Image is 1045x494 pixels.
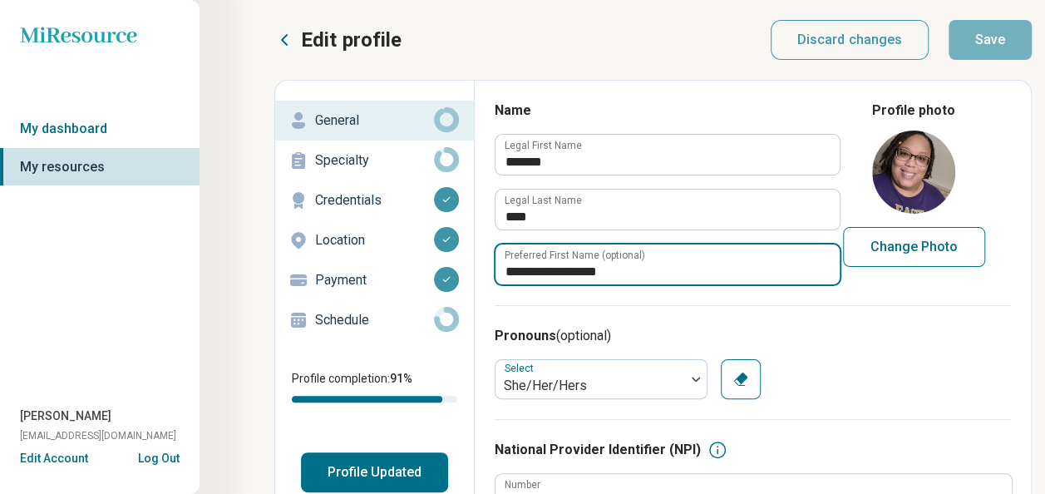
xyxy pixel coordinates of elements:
[275,141,474,180] a: Specialty
[275,180,474,220] a: Credentials
[495,101,839,121] h3: Name
[315,310,434,330] p: Schedule
[301,452,448,492] button: Profile Updated
[949,20,1032,60] button: Save
[138,450,180,463] button: Log Out
[20,428,176,443] span: [EMAIL_ADDRESS][DOMAIN_NAME]
[505,250,645,260] label: Preferred First Name (optional)
[390,372,412,385] span: 91 %
[505,480,540,490] label: Number
[275,101,474,141] a: General
[20,450,88,467] button: Edit Account
[315,151,434,170] p: Specialty
[495,440,701,460] h3: National Provider Identifier (NPI)
[275,360,474,412] div: Profile completion:
[315,270,434,290] p: Payment
[315,230,434,250] p: Location
[872,101,955,121] legend: Profile photo
[20,408,111,425] span: [PERSON_NAME]
[495,326,1011,346] h3: Pronouns
[292,396,457,403] div: Profile completion
[275,260,474,300] a: Payment
[275,300,474,340] a: Schedule
[505,362,537,373] label: Select
[301,27,402,53] p: Edit profile
[505,141,582,151] label: Legal First Name
[556,328,611,343] span: (optional)
[504,376,677,396] div: She/Her/Hers
[274,27,402,53] button: Edit profile
[315,111,434,131] p: General
[505,195,582,205] label: Legal Last Name
[872,131,955,214] img: avatar image
[275,220,474,260] a: Location
[315,190,434,210] p: Credentials
[843,227,985,267] button: Change Photo
[771,20,929,60] button: Discard changes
